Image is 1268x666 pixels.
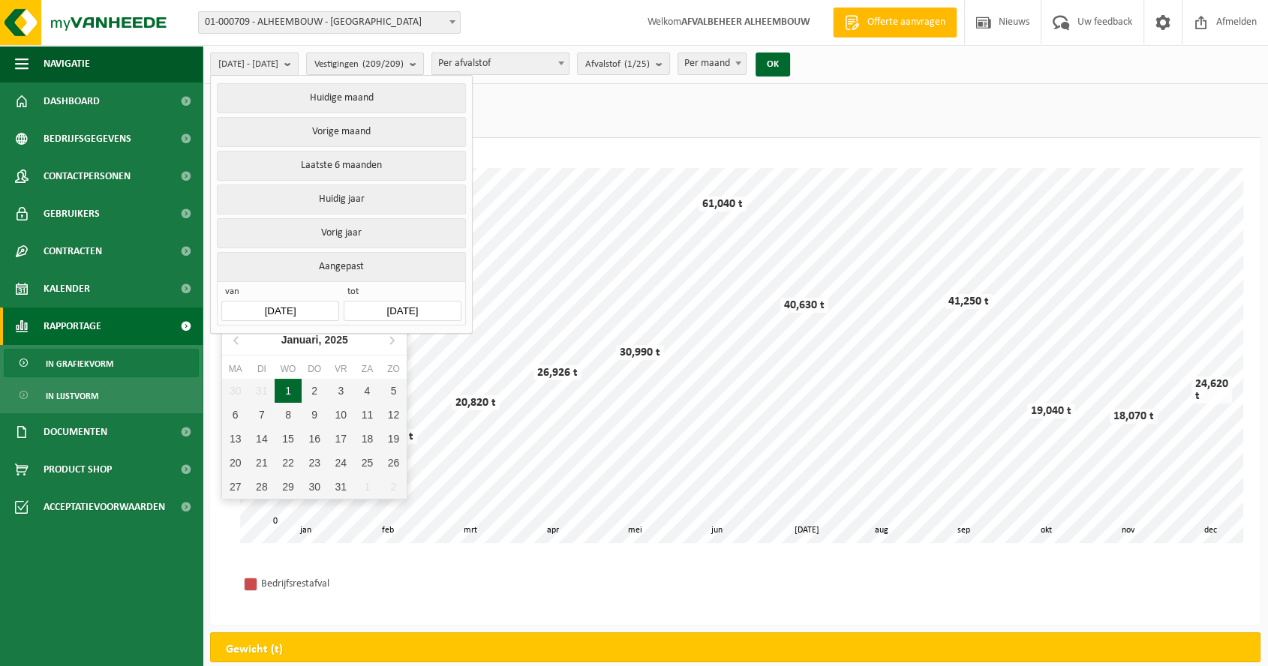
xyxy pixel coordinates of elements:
span: Vestigingen [314,53,404,76]
span: Acceptatievoorwaarden [44,488,165,526]
div: 26 [380,451,407,475]
div: di [248,361,275,376]
span: Per maand [678,53,746,74]
div: 12 [380,403,407,427]
div: 13 [222,427,248,451]
a: In grafiekvorm [4,349,199,377]
div: 41,250 t [945,294,993,309]
div: 21 [248,451,275,475]
div: Bedrijfsrestafval [261,574,456,593]
div: vr [328,361,354,376]
div: 14 [248,427,275,451]
div: 24 [328,451,354,475]
button: Huidige maand [217,83,465,113]
button: Vorig jaar [217,218,465,248]
div: 22 [275,451,301,475]
div: 4 [354,379,380,403]
div: zo [380,361,407,376]
div: 1 [354,475,380,499]
span: Per afvalstof [432,53,569,74]
span: Offerte aanvragen [864,15,949,30]
div: 7 [248,403,275,427]
div: 2 [302,379,328,403]
div: 16 [302,427,328,451]
span: In grafiekvorm [46,349,113,378]
span: Afvalstof [585,53,650,76]
div: 31 [248,379,275,403]
div: 30 [222,379,248,403]
button: Afvalstof(1/25) [577,52,670,75]
div: 31 [328,475,354,499]
div: 20 [222,451,248,475]
div: 29 [275,475,301,499]
div: za [354,361,380,376]
button: Huidig jaar [217,184,465,214]
div: 26,926 t [533,365,581,380]
span: [DATE] - [DATE] [218,53,278,76]
i: 2025 [325,334,348,345]
span: van [221,286,338,301]
span: Gebruikers [44,195,100,232]
div: 24,620 t [1191,376,1232,403]
span: Navigatie [44,45,90,82]
div: wo [275,361,301,376]
strong: AFVALBEHEER ALHEEMBOUW [681,16,810,28]
span: Per afvalstof [431,52,569,75]
div: 3 [328,379,354,403]
div: 8 [275,403,301,427]
div: 25 [354,451,380,475]
count: (1/25) [624,59,650,69]
button: Vorige maand [217,117,465,147]
span: Dashboard [44,82,100,120]
a: Offerte aanvragen [833,7,957,37]
span: Per maand [678,52,747,75]
div: 20,820 t [452,395,500,410]
span: 01-000709 - ALHEEMBOUW - OOSTNIEUWKERKE [198,11,461,34]
div: 18,070 t [1110,409,1158,424]
div: 17 [328,427,354,451]
span: In lijstvorm [46,382,98,410]
div: 6 [222,403,248,427]
div: 19,040 t [1027,403,1075,418]
div: 61,040 t [699,196,747,211]
span: 01-000709 - ALHEEMBOUW - OOSTNIEUWKERKE [199,12,460,33]
h2: Gewicht (t) [211,633,298,666]
div: 10 [328,403,354,427]
button: OK [756,52,790,76]
span: tot [344,286,461,301]
button: [DATE] - [DATE] [210,52,299,75]
div: 19 [380,427,407,451]
span: Contactpersonen [44,157,131,195]
span: Kalender [44,270,90,307]
div: 23 [302,451,328,475]
count: (209/209) [362,59,404,69]
div: 1 [275,379,301,403]
a: In lijstvorm [4,381,199,409]
button: Vestigingen(209/209) [306,52,424,75]
div: Januari, [275,328,354,352]
button: Aangepast [217,252,465,281]
div: 27 [222,475,248,499]
div: 30 [302,475,328,499]
div: 30,990 t [616,345,664,360]
div: 2 [380,475,407,499]
span: Rapportage [44,307,101,345]
div: do [302,361,328,376]
div: 5 [380,379,407,403]
span: Contracten [44,232,102,270]
div: 18 [354,427,380,451]
span: Product Shop [44,451,112,488]
div: 9 [302,403,328,427]
div: 15 [275,427,301,451]
div: 11 [354,403,380,427]
div: ma [222,361,248,376]
span: Bedrijfsgegevens [44,120,131,157]
div: 28 [248,475,275,499]
span: Documenten [44,413,107,451]
div: 40,630 t [780,298,828,313]
button: Laatste 6 maanden [217,151,465,181]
